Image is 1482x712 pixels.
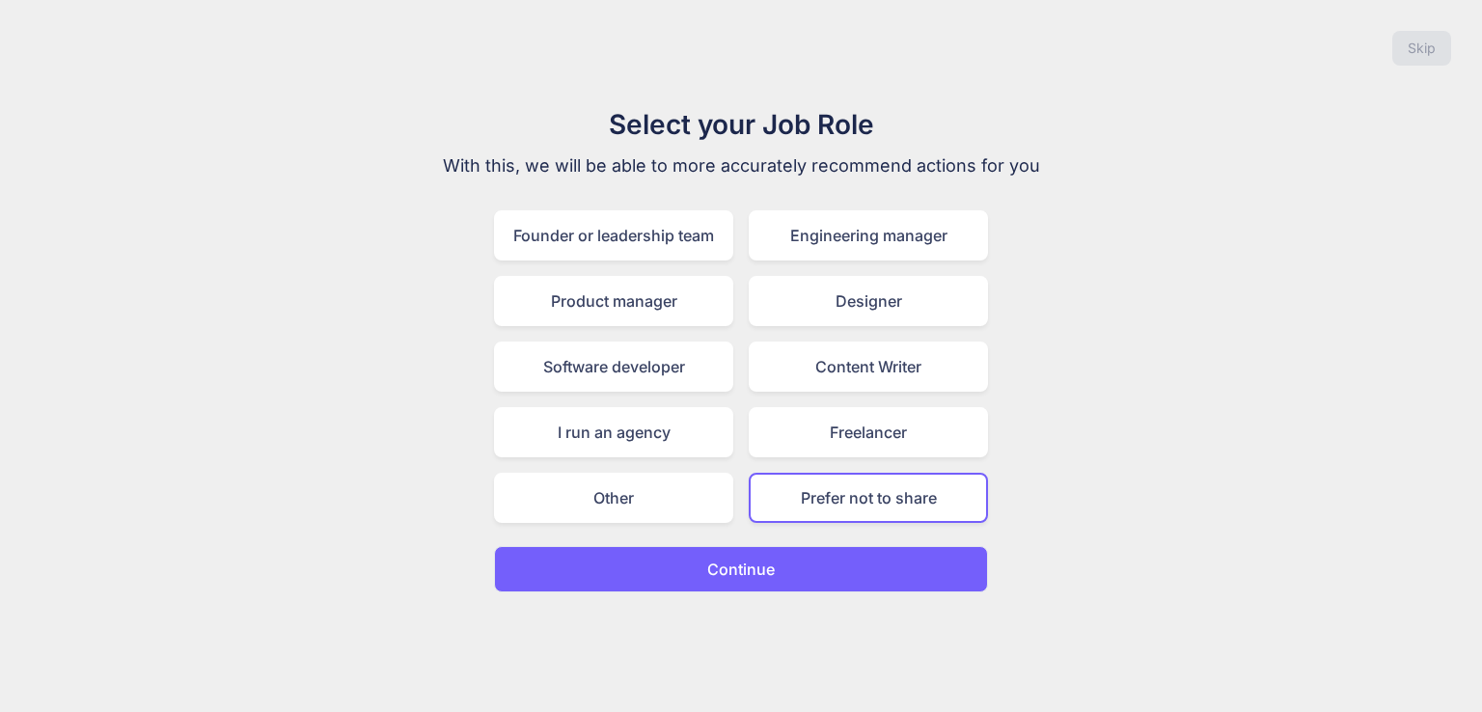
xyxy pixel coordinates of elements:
[494,210,733,260] div: Founder or leadership team
[749,210,988,260] div: Engineering manager
[1392,31,1451,66] button: Skip
[417,152,1065,179] p: With this, we will be able to more accurately recommend actions for you
[707,558,775,581] p: Continue
[494,473,733,523] div: Other
[494,546,988,592] button: Continue
[749,473,988,523] div: Prefer not to share
[749,407,988,457] div: Freelancer
[494,276,733,326] div: Product manager
[749,342,988,392] div: Content Writer
[749,276,988,326] div: Designer
[494,407,733,457] div: I run an agency
[494,342,733,392] div: Software developer
[417,104,1065,145] h1: Select your Job Role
